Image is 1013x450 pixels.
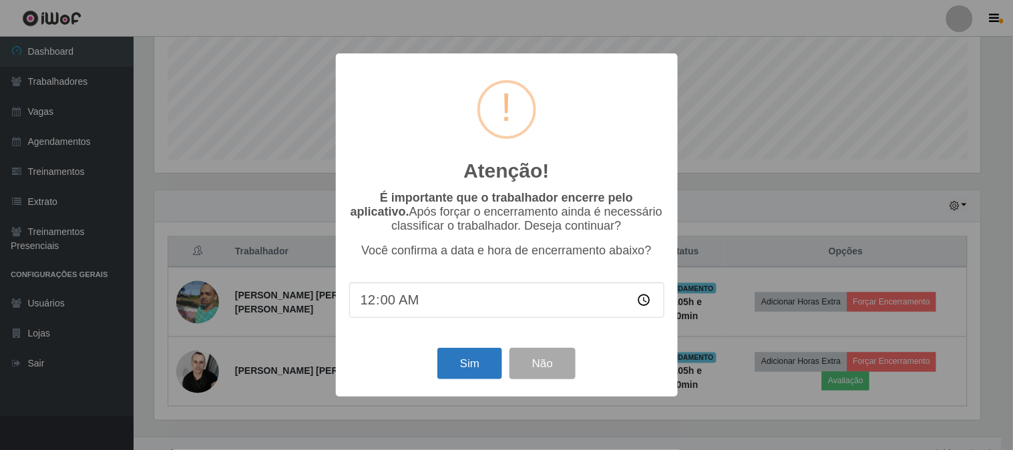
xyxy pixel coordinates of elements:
button: Sim [437,348,502,379]
button: Não [510,348,576,379]
p: Após forçar o encerramento ainda é necessário classificar o trabalhador. Deseja continuar? [349,191,664,233]
p: Você confirma a data e hora de encerramento abaixo? [349,244,664,258]
b: É importante que o trabalhador encerre pelo aplicativo. [351,191,633,218]
h2: Atenção! [463,159,549,183]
